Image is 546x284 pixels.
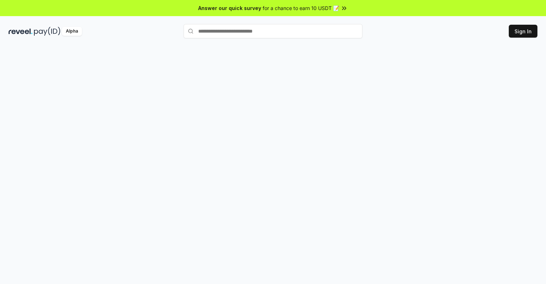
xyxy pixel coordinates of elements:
[509,25,537,38] button: Sign In
[9,27,33,36] img: reveel_dark
[263,4,339,12] span: for a chance to earn 10 USDT 📝
[198,4,261,12] span: Answer our quick survey
[34,27,60,36] img: pay_id
[62,27,82,36] div: Alpha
